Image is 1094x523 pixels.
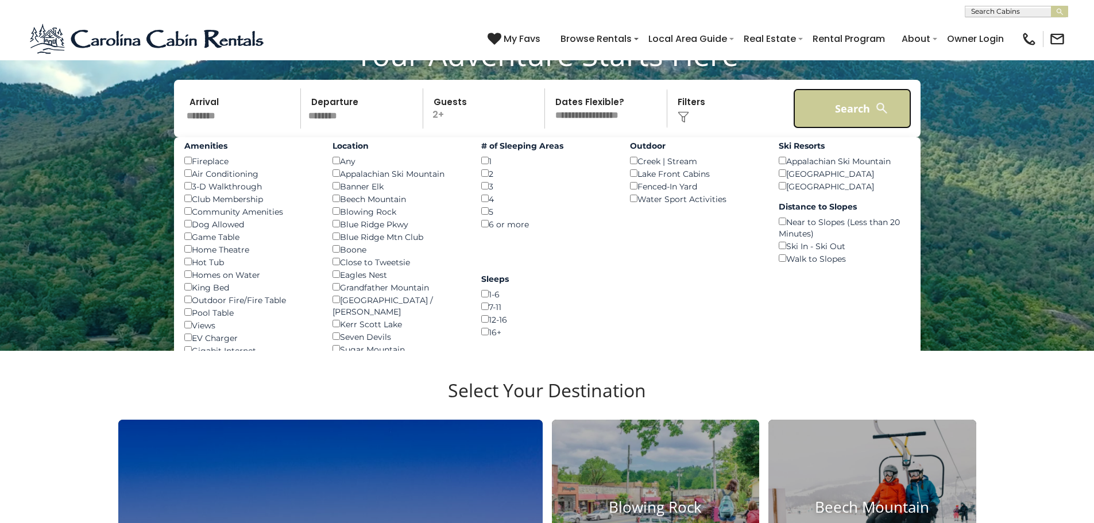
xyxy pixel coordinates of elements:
div: Boone [333,243,464,255]
h1: Your Adventure Starts Here [9,37,1085,72]
img: Blue-2.png [29,22,267,56]
div: Air Conditioning [184,167,316,180]
div: 16+ [481,326,613,338]
div: Gigabit Internet [184,344,316,357]
label: # of Sleeping Areas [481,140,613,152]
a: My Favs [488,32,543,47]
div: 1 [481,154,613,167]
div: [GEOGRAPHIC_DATA] / [PERSON_NAME] [333,293,464,317]
div: 3-D Walkthrough [184,180,316,192]
div: Eagles Nest [333,268,464,281]
img: search-regular-white.png [875,101,889,115]
h3: Select Your Destination [117,379,978,420]
div: Fenced-In Yard [630,180,761,192]
div: Fireplace [184,154,316,167]
div: King Bed [184,281,316,293]
label: Sleeps [481,273,613,285]
div: Kerr Scott Lake [333,317,464,330]
a: About [896,29,936,49]
div: Sugar Mountain [333,343,464,355]
p: 2+ [427,88,545,129]
div: Walk to Slopes [779,252,910,265]
div: 2 [481,167,613,180]
div: Banner Elk [333,180,464,192]
img: mail-regular-black.png [1049,31,1065,47]
label: Outdoor [630,140,761,152]
div: 4 [481,192,613,205]
div: 1-6 [481,288,613,300]
img: phone-regular-black.png [1021,31,1037,47]
div: Appalachian Ski Mountain [333,167,464,180]
div: 6 or more [481,218,613,230]
div: Club Membership [184,192,316,205]
div: Game Table [184,230,316,243]
div: Home Theatre [184,243,316,255]
img: filter--v1.png [678,111,689,123]
div: Grandfather Mountain [333,281,464,293]
a: Real Estate [738,29,802,49]
div: Community Amenities [184,205,316,218]
div: Beech Mountain [333,192,464,205]
div: EV Charger [184,331,316,344]
div: Lake Front Cabins [630,167,761,180]
div: 5 [481,205,613,218]
div: Outdoor Fire/Fire Table [184,293,316,306]
div: Blue Ridge Pkwy [333,218,464,230]
div: Any [333,154,464,167]
label: Distance to Slopes [779,201,910,212]
button: Search [793,88,912,129]
div: 12-16 [481,313,613,326]
div: Ski In - Ski Out [779,239,910,252]
div: Near to Slopes (Less than 20 Minutes) [779,215,910,239]
label: Amenities [184,140,316,152]
div: Blowing Rock [333,205,464,218]
div: Appalachian Ski Mountain [779,154,910,167]
span: My Favs [504,32,540,46]
h4: Beech Mountain [768,499,976,517]
a: Browse Rentals [555,29,637,49]
div: 7-11 [481,300,613,313]
div: Close to Tweetsie [333,255,464,268]
div: Dog Allowed [184,218,316,230]
div: [GEOGRAPHIC_DATA] [779,180,910,192]
a: Owner Login [941,29,1010,49]
div: Water Sport Activities [630,192,761,205]
div: Blue Ridge Mtn Club [333,230,464,243]
div: Creek | Stream [630,154,761,167]
div: Views [184,319,316,331]
div: [GEOGRAPHIC_DATA] [779,167,910,180]
div: Homes on Water [184,268,316,281]
div: Pool Table [184,306,316,319]
a: Local Area Guide [643,29,733,49]
h4: Blowing Rock [552,499,760,517]
div: Seven Devils [333,330,464,343]
div: Hot Tub [184,255,316,268]
div: 3 [481,180,613,192]
label: Ski Resorts [779,140,910,152]
a: Rental Program [807,29,891,49]
label: Location [333,140,464,152]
